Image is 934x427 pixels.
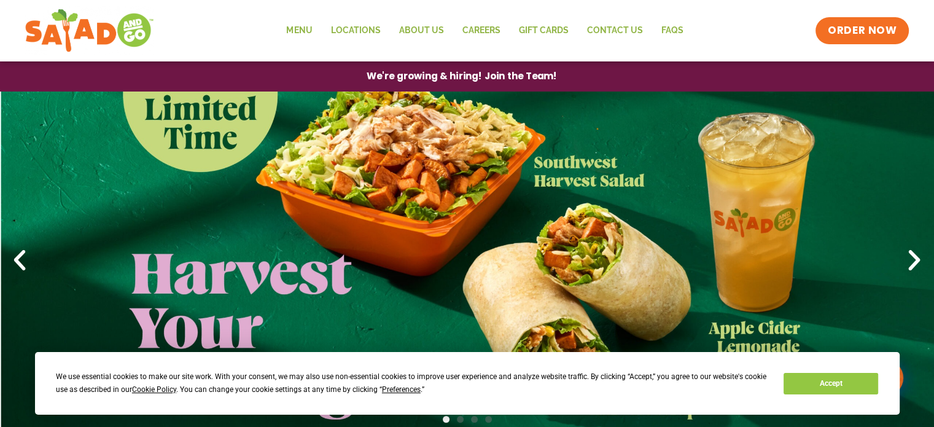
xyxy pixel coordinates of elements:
[277,17,692,45] nav: Menu
[6,247,33,274] div: Previous slide
[815,17,909,44] a: ORDER NOW
[389,17,453,45] a: About Us
[367,72,557,81] span: We're growing & hiring! Join the Team!
[382,385,421,394] span: Preferences
[457,416,464,423] span: Go to slide 2
[652,17,692,45] a: FAQs
[509,17,577,45] a: GIFT CARDS
[350,63,574,89] a: We're growing & hiring! Join the Team!
[828,23,897,38] span: ORDER NOW
[577,17,652,45] a: Contact Us
[277,17,321,45] a: Menu
[784,373,878,394] button: Accept
[485,416,492,423] span: Go to slide 4
[901,247,928,274] div: Next slide
[35,352,900,415] div: Cookie Consent Prompt
[471,416,478,423] span: Go to slide 3
[453,17,509,45] a: Careers
[132,385,176,394] span: Cookie Policy
[443,416,449,423] span: Go to slide 1
[25,6,154,55] img: new-SAG-logo-768×292
[321,17,389,45] a: Locations
[56,370,769,396] div: We use essential cookies to make our site work. With your consent, we may also use non-essential ...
